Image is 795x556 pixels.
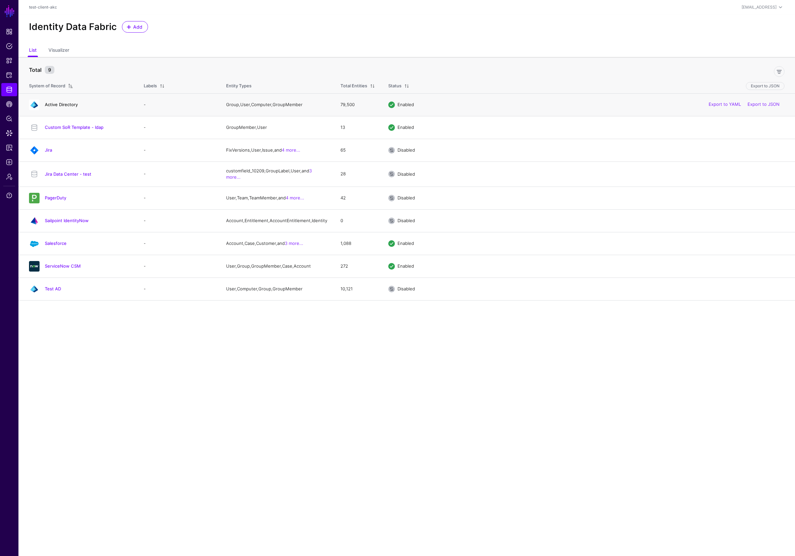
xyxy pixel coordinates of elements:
[122,21,148,33] a: Add
[29,284,40,294] img: svg+xml;base64,PHN2ZyB3aWR0aD0iNjQiIGhlaWdodD0iNjQiIHZpZXdCb3g9IjAgMCA2NCA2NCIgZmlsbD0ibm9uZSIgeG...
[220,187,334,209] td: User, Team, TeamMember, and
[29,193,40,203] img: svg+xml;base64,PHN2ZyB3aWR0aD0iNjQiIGhlaWdodD0iNjQiIHZpZXdCb3g9IjAgMCA2NCA2NCIgZmlsbD0ibm9uZSIgeG...
[6,28,13,35] span: Dashboard
[45,147,52,153] a: Jira
[29,21,117,33] h2: Identity Data Fabric
[45,218,89,223] a: Sailpoint IdentityNow
[6,72,13,78] span: Protected Systems
[1,54,17,67] a: Snippets
[6,57,13,64] span: Snippets
[6,159,13,165] span: Logs
[334,187,382,209] td: 42
[388,83,401,89] div: Status
[334,209,382,232] td: 0
[137,209,220,232] td: -
[29,5,57,10] a: test-client-akc
[45,102,78,107] a: Active Directory
[137,187,220,209] td: -
[137,116,220,139] td: -
[1,112,17,125] a: Policy Lens
[282,147,300,153] a: 4 more...
[334,116,382,139] td: 13
[1,83,17,96] a: Identity Data Fabric
[286,195,304,200] a: 4 more...
[137,139,220,161] td: -
[6,144,13,151] span: Reports
[398,125,414,130] span: Enabled
[29,261,40,272] img: svg+xml;base64,PHN2ZyB3aWR0aD0iNjQiIGhlaWdodD0iNjQiIHZpZXdCb3g9IjAgMCA2NCA2NCIgZmlsbD0ibm9uZSIgeG...
[334,232,382,255] td: 1,088
[137,278,220,300] td: -
[48,44,69,57] a: Visualizer
[220,255,334,278] td: User, Group, GroupMember, Case, Account
[398,241,414,246] span: Enabled
[220,209,334,232] td: Account, Entitlement, AccountEntitlement, Identity
[220,278,334,300] td: User, Computer, Group, GroupMember
[398,286,415,291] span: Disabled
[340,83,367,89] div: Total Entities
[29,83,65,89] div: System of Record
[6,86,13,93] span: Identity Data Fabric
[6,130,13,136] span: Data Lens
[132,23,143,30] span: Add
[4,4,15,18] a: SGNL
[334,161,382,187] td: 28
[220,139,334,161] td: FixVersions, User, Issue, and
[45,171,91,177] a: Jira Data Center - test
[398,263,414,269] span: Enabled
[137,255,220,278] td: -
[398,195,415,200] span: Disabled
[226,83,251,88] span: Entity Types
[746,82,784,90] button: Export to JSON
[45,125,103,130] a: Custom SoR Template - ldap
[334,255,382,278] td: 272
[1,170,17,183] a: Admin
[1,156,17,169] a: Logs
[1,25,17,38] a: Dashboard
[1,98,17,111] a: CAEP Hub
[1,141,17,154] a: Reports
[6,173,13,180] span: Admin
[29,238,40,249] img: svg+xml;base64,PHN2ZyB3aWR0aD0iNjQiIGhlaWdodD0iNjQiIHZpZXdCb3g9IjAgMCA2NCA2NCIgZmlsbD0ibm9uZSIgeG...
[334,93,382,116] td: 79,500
[45,286,61,291] a: Test AD
[29,67,42,73] strong: Total
[220,116,334,139] td: GroupMember, User
[220,232,334,255] td: Account, Case, Customer, and
[398,102,414,107] span: Enabled
[1,69,17,82] a: Protected Systems
[6,192,13,199] span: Support
[45,66,54,74] small: 9
[748,102,780,107] a: Export to JSON
[29,216,40,226] img: svg+xml;base64,PHN2ZyB3aWR0aD0iNjQiIGhlaWdodD0iNjQiIHZpZXdCb3g9IjAgMCA2NCA2NCIgZmlsbD0ibm9uZSIgeG...
[137,161,220,187] td: -
[285,241,303,246] a: 3 more...
[334,278,382,300] td: 10,121
[1,127,17,140] a: Data Lens
[29,100,40,110] img: svg+xml;base64,PHN2ZyB3aWR0aD0iNjQiIGhlaWdodD0iNjQiIHZpZXdCb3g9IjAgMCA2NCA2NCIgZmlsbD0ibm9uZSIgeG...
[137,93,220,116] td: -
[6,43,13,49] span: Policies
[220,93,334,116] td: Group, User, Computer, GroupMember
[398,218,415,223] span: Disabled
[398,147,415,153] span: Disabled
[29,44,37,57] a: List
[144,83,157,89] div: Labels
[742,4,777,10] div: [EMAIL_ADDRESS]
[45,241,67,246] a: Salesforce
[45,195,66,200] a: PagerDuty
[6,101,13,107] span: CAEP Hub
[220,161,334,187] td: customfield_10209, GroupLabel, User, and
[29,145,40,156] img: svg+xml;base64,PHN2ZyB3aWR0aD0iNjQiIGhlaWdodD0iNjQiIHZpZXdCb3g9IjAgMCA2NCA2NCIgZmlsbD0ibm9uZSIgeG...
[45,263,81,269] a: ServiceNow CSM
[398,171,415,176] span: Disabled
[1,40,17,53] a: Policies
[6,115,13,122] span: Policy Lens
[137,232,220,255] td: -
[709,102,741,107] a: Export to YAML
[334,139,382,161] td: 65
